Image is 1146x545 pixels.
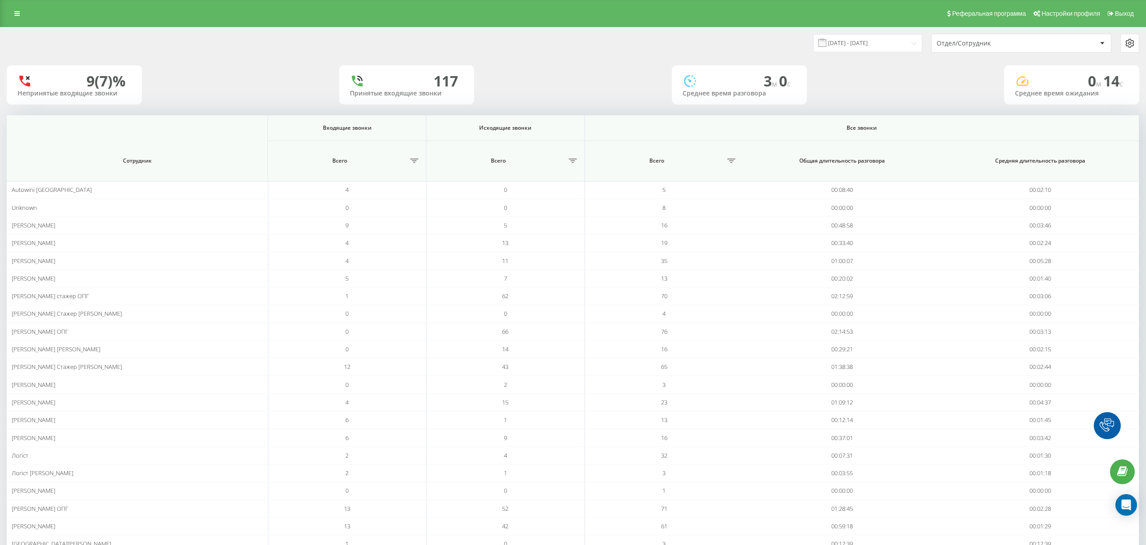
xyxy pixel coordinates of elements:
span: Исходящие звонки [439,124,573,132]
td: 00:02:28 [941,500,1139,518]
td: 01:09:12 [743,394,942,411]
span: м [772,79,779,89]
span: 0 [345,309,349,318]
span: 3 [662,469,666,477]
span: 0 [504,486,507,495]
span: 2 [504,381,507,389]
span: [PERSON_NAME] ОПГ [12,504,68,513]
span: [PERSON_NAME] [12,416,55,424]
td: 00:01:18 [941,464,1139,482]
span: 5 [504,221,507,229]
span: 11 [502,257,508,265]
td: 00:03:55 [743,464,942,482]
span: 4 [345,186,349,194]
td: 01:38:38 [743,358,942,376]
span: 1 [662,486,666,495]
span: 2 [345,469,349,477]
span: 0 [1088,71,1103,91]
td: 01:28:45 [743,500,942,518]
span: 3 [764,71,779,91]
td: 00:01:40 [941,270,1139,287]
td: 00:00:00 [743,305,942,322]
div: Принятые входящие звонки [350,90,463,97]
span: 65 [661,363,667,371]
span: 16 [661,434,667,442]
td: 01:00:07 [743,252,942,269]
div: Среднее время разговора [683,90,796,97]
span: Сотрудник [24,157,250,164]
span: [PERSON_NAME] [12,522,55,530]
span: 3 [662,381,666,389]
span: Autowini [GEOGRAPHIC_DATA] [12,186,92,194]
span: м [1096,79,1103,89]
span: 32 [661,451,667,459]
span: 0 [779,71,791,91]
span: [PERSON_NAME] [12,239,55,247]
td: 00:00:00 [941,305,1139,322]
td: 02:14:53 [743,323,942,341]
span: 13 [661,274,667,282]
span: 5 [662,186,666,194]
td: 00:01:29 [941,518,1139,535]
td: 00:59:18 [743,518,942,535]
span: c [787,79,791,89]
span: 7 [504,274,507,282]
span: Логіст [12,451,28,459]
td: 00:00:00 [743,199,942,216]
span: c [1119,79,1123,89]
span: [PERSON_NAME] [PERSON_NAME] [12,345,100,353]
span: Все звонки [616,124,1107,132]
span: Выход [1115,10,1134,17]
span: 16 [661,345,667,353]
span: 6 [345,434,349,442]
span: [PERSON_NAME] [12,381,55,389]
span: [PERSON_NAME] [12,486,55,495]
td: 00:01:30 [941,447,1139,464]
span: 0 [504,186,507,194]
td: 00:00:00 [941,482,1139,500]
span: 19 [661,239,667,247]
span: 2 [345,451,349,459]
span: 4 [345,257,349,265]
span: [PERSON_NAME] ОПГ [12,327,68,336]
span: [PERSON_NAME] [12,434,55,442]
td: 00:03:13 [941,323,1139,341]
span: [PERSON_NAME] [12,398,55,406]
span: 62 [502,292,508,300]
td: 00:20:02 [743,270,942,287]
div: Отдел/Сотрудник [937,40,1044,47]
span: Входящие звонки [280,124,414,132]
td: 00:00:00 [743,376,942,393]
span: Всего [273,157,407,164]
div: Open Intercom Messenger [1115,494,1137,516]
span: [PERSON_NAME] стажер ОПГ [12,292,89,300]
span: 42 [502,522,508,530]
td: 00:04:37 [941,394,1139,411]
td: 00:03:42 [941,429,1139,446]
span: 13 [344,522,350,530]
span: Настройки профиля [1042,10,1100,17]
td: 00:48:58 [743,217,942,234]
span: 0 [345,327,349,336]
span: 66 [502,327,508,336]
span: 13 [661,416,667,424]
span: [PERSON_NAME] Стажер [PERSON_NAME] [12,309,122,318]
td: 00:07:31 [743,447,942,464]
span: 70 [661,292,667,300]
span: 1 [504,469,507,477]
span: 1 [345,292,349,300]
td: 00:03:46 [941,217,1139,234]
span: 0 [345,204,349,212]
td: 00:02:44 [941,358,1139,376]
span: 4 [345,239,349,247]
span: Общая длительность разговора [757,157,928,164]
div: Среднее время ожидания [1015,90,1128,97]
span: 4 [345,398,349,406]
td: 00:01:45 [941,411,1139,429]
span: 9 [345,221,349,229]
span: Средняя длительность разговора [955,157,1125,164]
span: 9 [504,434,507,442]
td: 02:12:59 [743,287,942,305]
span: 12 [344,363,350,371]
span: 0 [345,345,349,353]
